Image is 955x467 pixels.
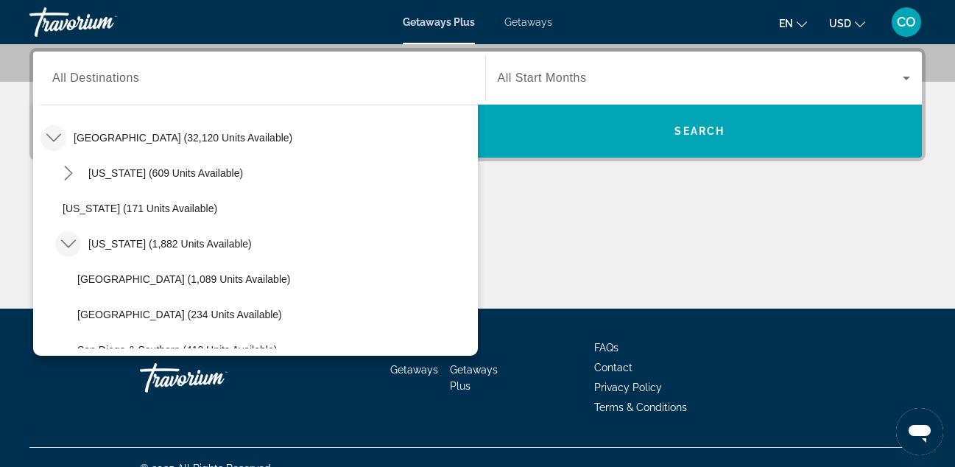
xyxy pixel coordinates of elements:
a: Getaways [504,16,552,28]
button: Change language [779,13,807,34]
a: Contact [594,362,632,373]
span: All Destinations [52,71,139,84]
a: FAQs [594,342,619,354]
button: Toggle United States (32,120 units available) submenu [40,125,66,151]
span: [US_STATE] (1,882 units available) [88,238,252,250]
span: USD [829,18,851,29]
iframe: Botón para iniciar la ventana de mensajería [896,408,943,455]
span: [GEOGRAPHIC_DATA] (1,089 units available) [77,273,290,285]
a: Privacy Policy [594,382,662,393]
span: All Start Months [498,71,587,84]
span: [GEOGRAPHIC_DATA] (32,120 units available) [74,132,292,144]
input: Select destination [52,70,466,88]
a: Getaways [390,364,438,376]
div: Destination options [33,97,478,356]
button: Select destination: Arkansas (171 units available) [55,195,478,222]
button: Select destination: San Diego & Southern (412 units available) [70,337,478,363]
button: Select destination: United States (32,120 units available) [66,124,300,151]
button: User Menu [887,7,926,38]
a: Getaways Plus [403,16,475,28]
a: Travorium [29,3,177,41]
span: [US_STATE] (171 units available) [63,203,217,214]
button: Search [478,105,923,158]
span: San Diego & Southern (412 units available) [77,344,277,356]
div: Search widget [33,52,922,158]
span: [GEOGRAPHIC_DATA] (234 units available) [77,309,282,320]
a: Terms & Conditions [594,401,687,413]
button: Select destination: Lake Tahoe (1,089 units available) [70,266,478,292]
button: Change currency [829,13,865,34]
span: en [779,18,793,29]
span: [US_STATE] (609 units available) [88,167,243,179]
button: Select destination: Arizona (609 units available) [81,160,250,186]
span: CO [897,15,916,29]
span: Search [674,125,725,137]
button: Toggle Arizona (609 units available) submenu [55,161,81,186]
a: Go Home [140,356,287,400]
button: Select destination: California (1,882 units available) [81,231,259,257]
button: Toggle California (1,882 units available) submenu [55,231,81,257]
a: Getaways Plus [450,364,498,392]
button: Select destination: Palm Springs (234 units available) [70,301,478,328]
